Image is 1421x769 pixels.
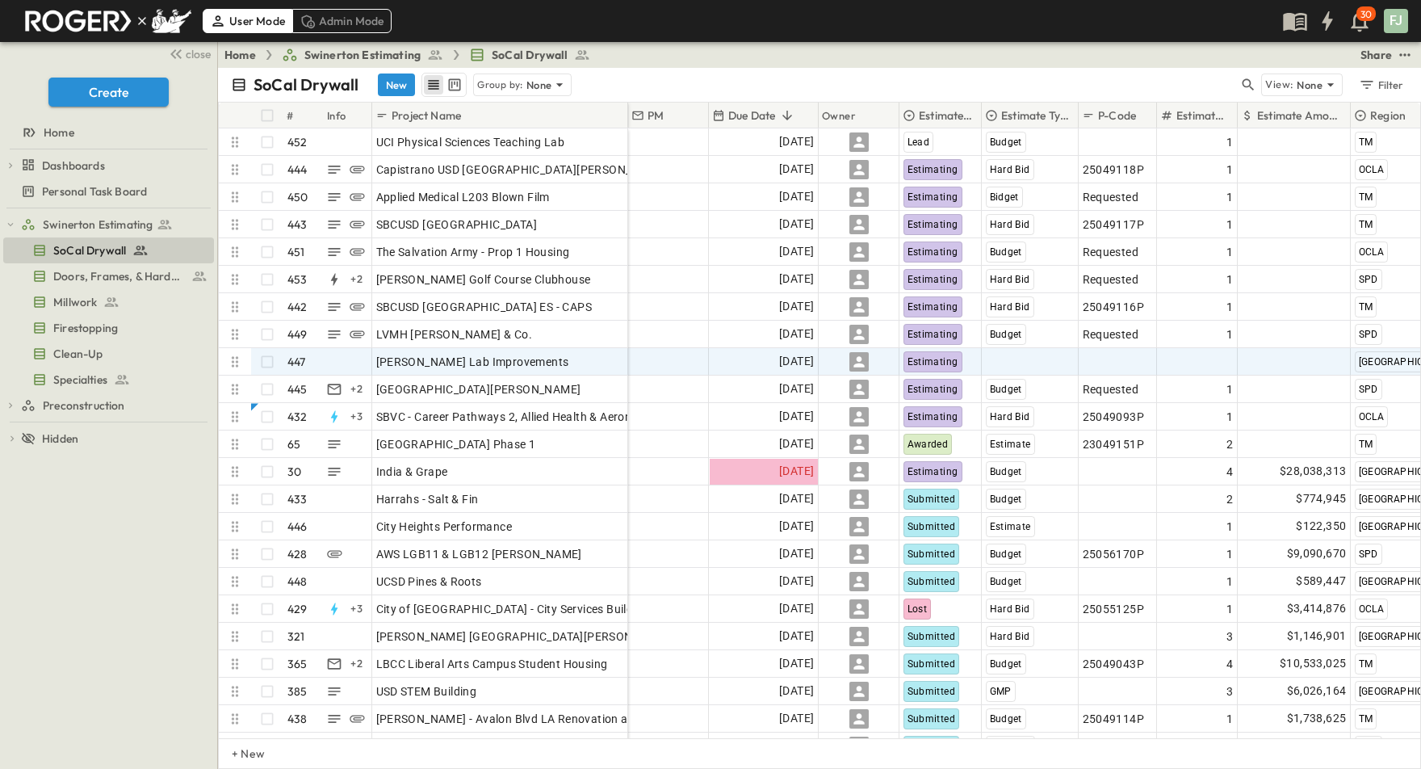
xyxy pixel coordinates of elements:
[990,521,1031,532] span: Estimate
[376,354,569,370] span: [PERSON_NAME] Lab Improvements
[287,354,306,370] p: 447
[53,242,126,258] span: SoCal Drywall
[819,103,899,128] div: Owner
[48,78,169,107] button: Create
[1226,436,1233,452] span: 2
[779,627,814,645] span: [DATE]
[990,164,1030,175] span: Hard Bid
[304,47,421,63] span: Swinerton Estimating
[347,599,367,619] div: + 3
[908,686,956,697] span: Submitted
[203,9,292,33] div: User Mode
[282,47,443,63] a: Swinerton Estimating
[1359,439,1373,450] span: TM
[1001,107,1070,124] p: Estimate Type
[1226,134,1233,150] span: 1
[287,271,308,288] p: 453
[990,329,1022,340] span: Budget
[779,599,814,618] span: [DATE]
[1226,601,1233,617] span: 1
[908,274,958,285] span: Estimating
[1384,9,1408,33] div: FJ
[287,491,308,507] p: 433
[1287,544,1347,563] span: $9,090,670
[224,47,256,63] a: Home
[779,572,814,590] span: [DATE]
[287,464,301,480] p: 30
[376,326,533,342] span: LVMH [PERSON_NAME] & Co.
[908,548,956,560] span: Submitted
[779,160,814,179] span: [DATE]
[3,367,214,393] div: Specialtiestest
[526,77,552,93] p: None
[376,381,581,397] span: [GEOGRAPHIC_DATA][PERSON_NAME]
[21,394,211,417] a: Preconstruction
[1287,599,1347,618] span: $3,414,876
[3,315,214,341] div: Firestoppingtest
[779,325,814,343] span: [DATE]
[779,242,814,261] span: [DATE]
[779,517,814,536] span: [DATE]
[779,544,814,563] span: [DATE]
[822,93,856,138] div: Owner
[908,494,956,505] span: Submitted
[1226,216,1233,233] span: 1
[990,631,1030,642] span: Hard Bid
[1287,682,1347,700] span: $6,026,164
[779,709,814,728] span: [DATE]
[990,411,1030,422] span: Hard Bid
[1083,271,1139,288] span: Requested
[376,656,608,672] span: LBCC Liberal Arts Campus Student Housing
[1287,627,1347,645] span: $1,146,901
[908,191,958,203] span: Estimating
[376,574,482,590] span: UCSD Pines & Roots
[908,603,928,615] span: Lost
[421,73,467,97] div: table view
[990,301,1030,313] span: Hard Bid
[919,107,973,124] p: Estimate Status
[42,183,147,200] span: Personal Task Board
[779,490,814,508] span: [DATE]
[376,546,582,562] span: AWS LGB11 & LGB12 [PERSON_NAME]
[990,191,1019,203] span: Bidget
[287,326,308,342] p: 449
[908,137,930,148] span: Lead
[1226,546,1233,562] span: 1
[779,215,814,233] span: [DATE]
[1382,7,1410,35] button: FJ
[779,132,814,151] span: [DATE]
[990,246,1022,258] span: Budget
[324,103,372,128] div: Info
[376,601,650,617] span: City of [GEOGRAPHIC_DATA] - City Services Building
[1083,381,1139,397] span: Requested
[287,546,308,562] p: 428
[3,289,214,315] div: Millworktest
[1083,601,1145,617] span: 25055125P
[908,246,958,258] span: Estimating
[1296,490,1346,508] span: $774,945
[327,93,346,138] div: Info
[347,654,367,674] div: + 2
[1226,464,1233,480] span: 4
[779,352,814,371] span: [DATE]
[1226,683,1233,700] span: 3
[492,47,568,63] span: SoCal Drywall
[990,219,1030,230] span: Hard Bid
[3,342,211,365] a: Clean-Up
[1083,326,1139,342] span: Requested
[376,464,448,480] span: India & Grape
[908,466,958,477] span: Estimating
[1358,76,1404,94] div: Filter
[42,431,78,447] span: Hidden
[1226,491,1233,507] span: 2
[1083,738,1145,754] span: 25049115P
[1359,658,1373,670] span: TM
[908,411,958,422] span: Estimating
[778,107,796,124] button: Sort
[376,189,550,205] span: Applied Medical L203 Blown Film
[990,576,1022,587] span: Budget
[990,548,1022,560] span: Budget
[1083,189,1139,205] span: Requested
[287,574,308,590] p: 448
[287,628,305,645] p: 321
